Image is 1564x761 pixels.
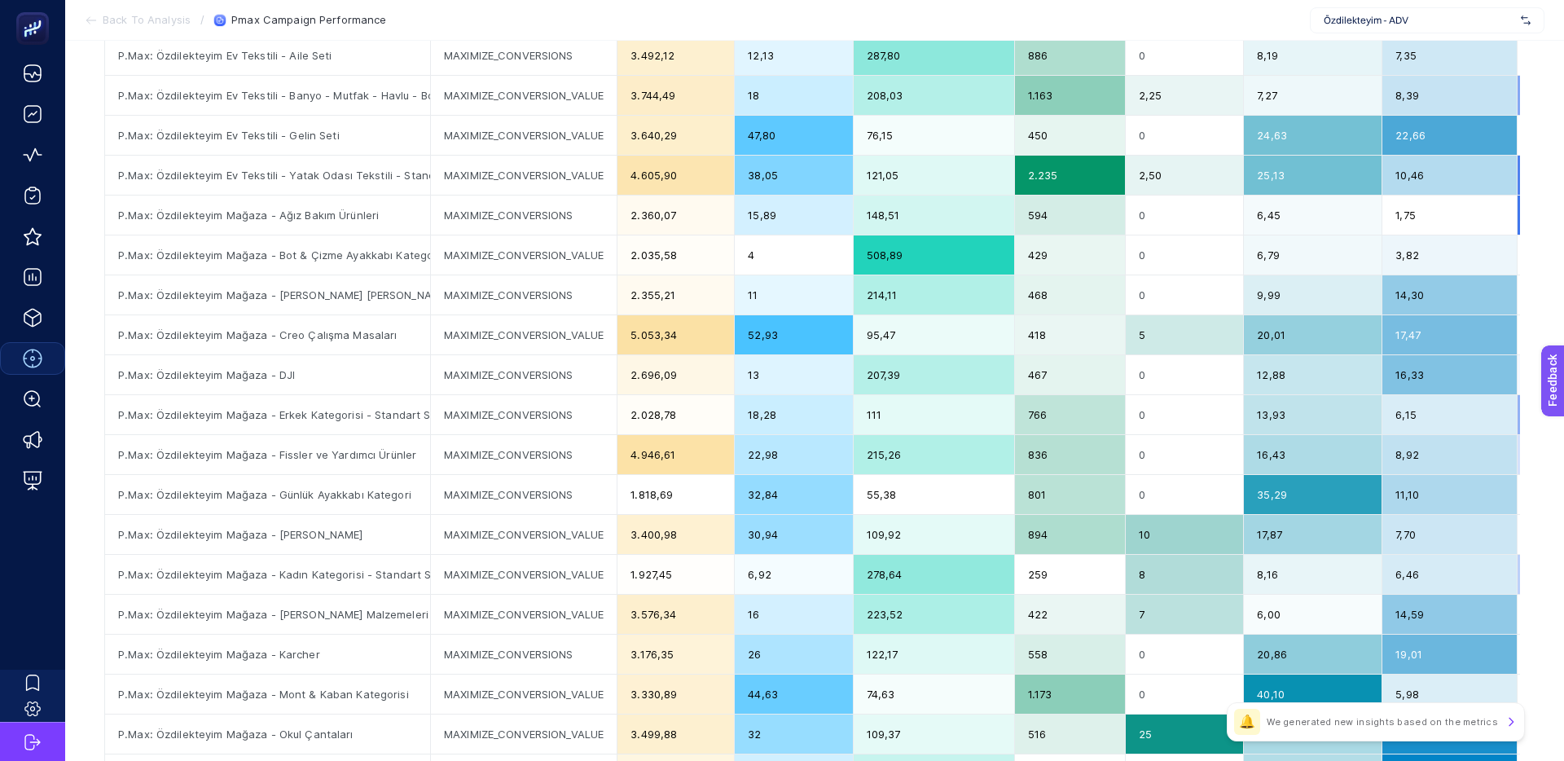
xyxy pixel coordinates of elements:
div: MAXIMIZE_CONVERSION_VALUE [431,555,617,594]
div: 148,51 [854,196,1014,235]
div: MAXIMIZE_CONVERSIONS [431,355,617,394]
div: 44,63 [735,675,853,714]
div: 32 [735,715,853,754]
div: 5.053,34 [617,315,734,354]
div: 6,15 [1382,395,1517,434]
div: 2.028,78 [617,395,734,434]
div: 6,92 [735,555,853,594]
div: 0 [1126,275,1244,315]
div: P.Max: Özdilekteyim Mağaza - Okul Çantaları [105,715,430,754]
div: P.Max: Özdilekteyim Mağaza - Erkek Kategorisi - Standart Shopping [105,395,430,434]
div: 16,43 [1244,435,1382,474]
div: 0 [1126,475,1244,514]
div: 467 [1015,355,1125,394]
div: 14,59 [1382,595,1517,634]
div: 0 [1126,355,1244,394]
div: 208,03 [854,76,1014,115]
div: 3.744,49 [617,76,734,115]
div: 25,13 [1244,156,1382,195]
div: 18,28 [735,395,853,434]
div: 38,05 [735,156,853,195]
div: P.Max: Özdilekteyim Mağaza - Bot & Çizme Ayakkabı Kategori [105,235,430,275]
div: MAXIMIZE_CONVERSIONS [431,275,617,315]
div: 2,50 [1126,156,1244,195]
div: 32,84 [735,475,853,514]
div: 13 [735,355,853,394]
div: 17,87 [1244,515,1382,554]
div: 22,98 [735,435,853,474]
div: 13,93 [1244,395,1382,434]
div: 111 [854,395,1014,434]
div: P.Max: Özdilekteyim Mağaza - Mont & Kaban Kategorisi [105,675,430,714]
div: 214,11 [854,275,1014,315]
div: 0 [1126,36,1244,75]
div: 0 [1126,395,1244,434]
div: P.Max: Özdilekteyim Mağaza - Günlük Ayakkabı Kategori [105,475,430,514]
div: 20,86 [1244,635,1382,674]
div: 121,05 [854,156,1014,195]
div: 594 [1015,196,1125,235]
div: 3.576,34 [617,595,734,634]
div: 47,80 [735,116,853,155]
div: MAXIMIZE_CONVERSION_VALUE [431,675,617,714]
div: P.Max: Özdilekteyim Ev Tekstili - Aile Seti [105,36,430,75]
div: 516 [1015,715,1125,754]
div: 287,80 [854,36,1014,75]
div: 17,47 [1382,315,1517,354]
div: MAXIMIZE_CONVERSION_VALUE [431,315,617,354]
div: 2.696,09 [617,355,734,394]
div: MAXIMIZE_CONVERSION_VALUE [431,595,617,634]
div: 30,94 [735,515,853,554]
div: 450 [1015,116,1125,155]
div: 508,89 [854,235,1014,275]
div: 4 [735,235,853,275]
div: 16 [735,595,853,634]
div: MAXIMIZE_CONVERSIONS [431,475,617,514]
div: P.Max: Özdilekteyim Mağaza - [PERSON_NAME] [105,515,430,554]
div: 35,29 [1244,475,1382,514]
div: 558 [1015,635,1125,674]
div: 7 [1126,595,1244,634]
div: 55,38 [854,475,1014,514]
div: MAXIMIZE_CONVERSIONS [431,196,617,235]
div: MAXIMIZE_CONVERSION_VALUE [431,515,617,554]
div: P.Max: Özdilekteyim Ev Tekstili - Gelin Seti [105,116,430,155]
div: 122,17 [854,635,1014,674]
div: 886 [1015,36,1125,75]
div: MAXIMIZE_CONVERSION_VALUE [431,156,617,195]
div: 801 [1015,475,1125,514]
div: MAXIMIZE_CONVERSIONS [431,635,617,674]
div: 1.173 [1015,675,1125,714]
div: 0 [1126,196,1244,235]
div: 1,75 [1382,196,1517,235]
div: 16,33 [1382,355,1517,394]
div: 0 [1126,635,1244,674]
div: 18 [735,76,853,115]
div: 12,13 [735,36,853,75]
div: 3.640,29 [617,116,734,155]
div: 223,52 [854,595,1014,634]
div: P.Max: Özdilekteyim Mağaza - DJI [105,355,430,394]
div: 3,82 [1382,235,1517,275]
div: 3.400,98 [617,515,734,554]
div: 7,70 [1382,515,1517,554]
div: 422 [1015,595,1125,634]
div: 207,39 [854,355,1014,394]
div: 3.176,35 [617,635,734,674]
div: 1.818,69 [617,475,734,514]
div: 429 [1015,235,1125,275]
div: P.Max: Özdilekteyim Mağaza - Fissler ve Yardımcı Ürünler [105,435,430,474]
div: 0 [1126,675,1244,714]
div: 10,46 [1382,156,1517,195]
div: 3.499,88 [617,715,734,754]
div: 14,30 [1382,275,1517,315]
div: 76,15 [854,116,1014,155]
div: 11,10 [1382,475,1517,514]
div: 2,25 [1126,76,1244,115]
div: 52,93 [735,315,853,354]
div: 2.360,07 [617,196,734,235]
div: 95,47 [854,315,1014,354]
div: 8,92 [1382,435,1517,474]
div: 109,92 [854,515,1014,554]
div: MAXIMIZE_CONVERSION_VALUE [431,76,617,115]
